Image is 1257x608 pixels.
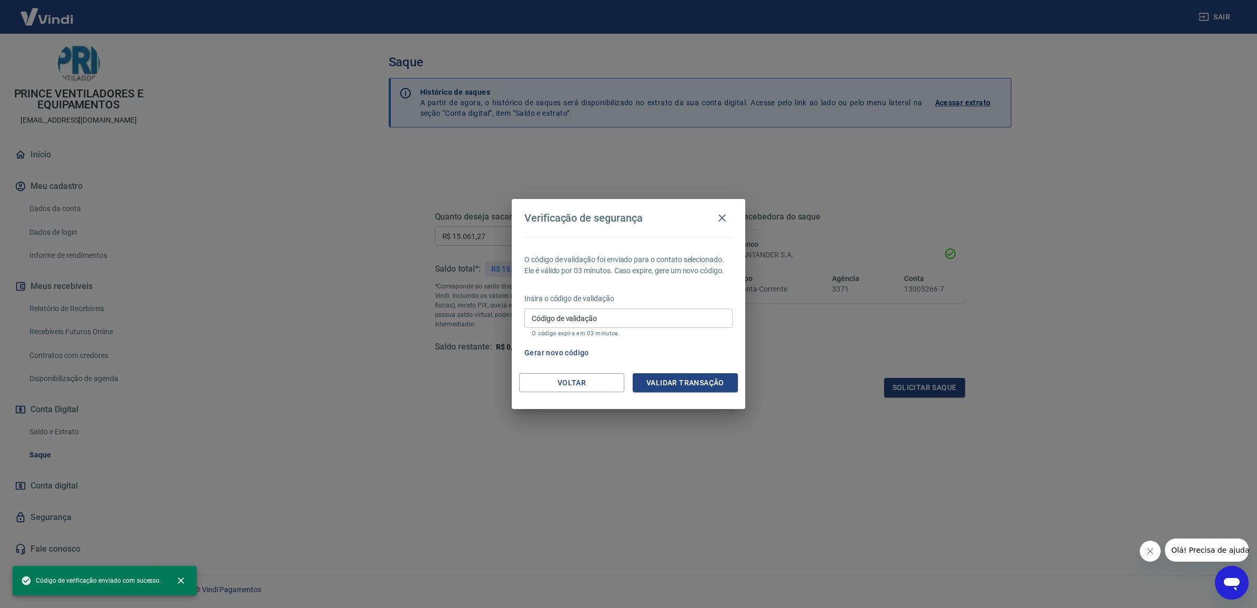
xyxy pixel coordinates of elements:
[1140,541,1161,562] iframe: Fechar mensagem
[524,254,733,276] p: O código de validação foi enviado para o contato selecionado. Ele é válido por 03 minutos. Caso e...
[169,569,192,592] button: close
[6,7,88,16] span: Olá! Precisa de ajuda?
[524,293,733,304] p: Insira o código de validação
[524,212,643,224] h4: Verificação de segurança
[21,575,161,586] span: Código de verificação enviado com sucesso.
[519,373,624,393] button: Voltar
[532,330,725,337] p: O código expira em 03 minutos.
[633,373,738,393] button: Validar transação
[1215,566,1249,600] iframe: Botão para abrir a janela de mensagens
[520,343,593,363] button: Gerar novo código
[1165,539,1249,562] iframe: Mensagem da empresa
